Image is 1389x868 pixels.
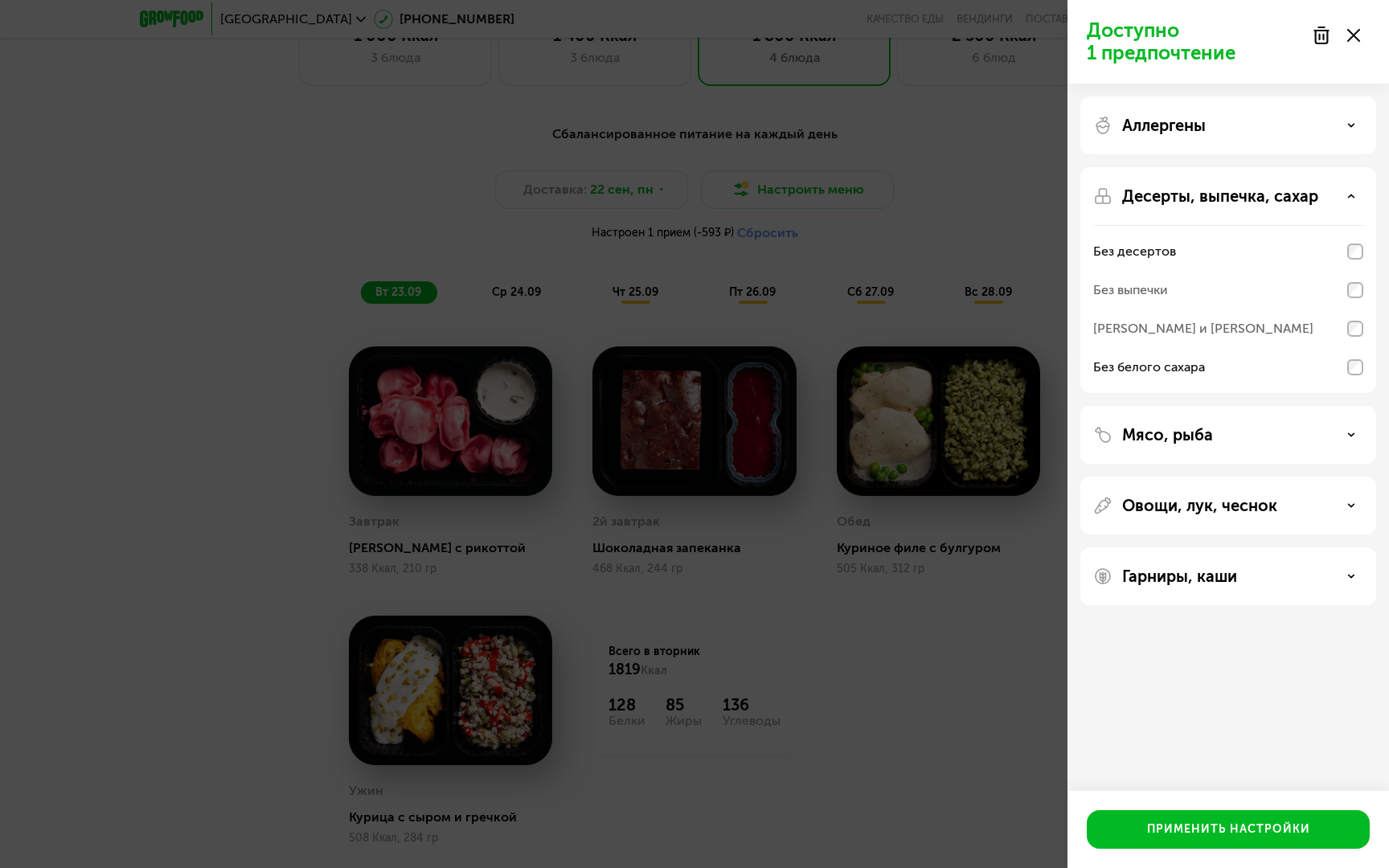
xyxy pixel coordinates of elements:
p: Десерты, выпечка, сахар [1122,186,1318,206]
div: Без выпечки [1093,280,1168,300]
div: [PERSON_NAME] и [PERSON_NAME] [1093,319,1313,338]
div: Без десертов [1093,242,1176,261]
div: Без белого сахара [1093,358,1205,377]
button: Применить настройки [1087,810,1370,849]
div: Применить настройки [1147,821,1310,837]
p: Мясо, рыба [1122,425,1213,444]
p: Гарниры, каши [1122,567,1237,586]
p: Доступно 1 предпочтение [1087,19,1302,64]
p: Овощи, лук, чеснок [1122,496,1277,515]
p: Аллергены [1122,116,1206,135]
